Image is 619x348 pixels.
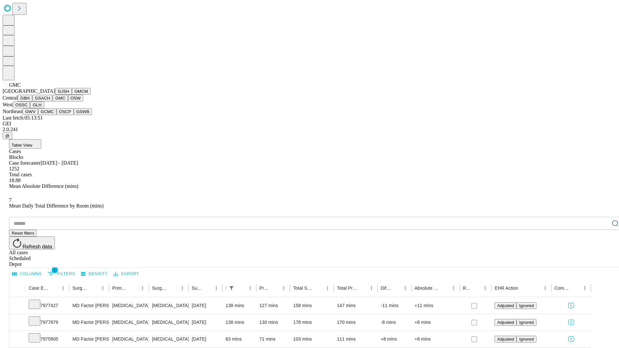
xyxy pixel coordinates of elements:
span: Central [3,95,18,101]
button: Menu [449,284,458,293]
div: 71 mins [260,331,287,347]
div: +8 mins [415,314,457,331]
button: Sort [472,284,481,293]
button: Adjusted [495,319,516,326]
span: Refresh data [23,244,52,249]
div: 178 mins [293,314,330,331]
span: GMC [9,82,21,88]
span: Mean Absolute Difference (mins) [9,183,78,189]
button: Sort [392,284,401,293]
div: 147 mins [337,297,374,314]
div: 127 mins [260,297,287,314]
button: GMC [53,95,68,101]
span: 18.88 [9,178,21,183]
button: Refresh data [9,237,55,249]
span: West [3,102,13,107]
button: Menu [59,284,68,293]
span: @ [5,133,10,138]
button: GWV [23,108,38,115]
button: Sort [237,284,246,293]
span: Total cases [9,172,32,177]
button: Menu [323,284,332,293]
div: -11 mins [381,297,408,314]
button: Sort [129,284,138,293]
div: 7977879 [29,314,66,331]
span: [DATE] - [DATE] [41,160,78,166]
button: Reset filters [9,230,37,237]
button: Sort [203,284,212,293]
button: Menu [580,284,589,293]
div: 138 mins [226,314,253,331]
button: Menu [98,284,107,293]
div: [MEDICAL_DATA] [152,314,185,331]
button: Sort [358,284,367,293]
button: GSWB [74,108,92,115]
div: [MEDICAL_DATA] [112,314,145,331]
button: GCMC [38,108,56,115]
button: Select columns [11,269,44,279]
div: +8 mins [415,331,457,347]
div: MD Factor [PERSON_NAME] [73,314,106,331]
div: 1 active filter [227,284,236,293]
button: GBH [18,95,32,101]
button: Ignored [516,336,536,343]
button: Export [112,269,141,279]
button: Sort [89,284,98,293]
button: OSW [68,95,84,101]
div: Resolved in EHR [463,285,471,291]
div: Absolute Difference [415,285,439,291]
div: [MEDICAL_DATA] [112,331,145,347]
button: GMCM [72,88,91,95]
span: Case forecaster [9,160,41,166]
div: 103 mins [293,331,330,347]
div: GEI [3,121,616,127]
button: Menu [481,284,490,293]
button: Sort [314,284,323,293]
div: Surgery Name [152,285,168,291]
span: Mean Daily Total Difference by Room (mins) [9,203,103,208]
div: 2.0.241 [3,127,616,132]
button: Menu [541,284,550,293]
div: 7975805 [29,331,66,347]
span: Ignored [519,320,534,325]
button: Expand [13,317,22,328]
div: Surgery Date [192,285,202,291]
button: Menu [178,284,187,293]
div: 7977427 [29,297,66,314]
button: OSSC [13,101,30,108]
button: GSACH [32,95,53,101]
div: 111 mins [337,331,374,347]
div: Comments [555,285,571,291]
div: MD Factor [PERSON_NAME] [73,297,106,314]
button: GJSH [55,88,72,95]
span: Reset filters [12,231,34,236]
div: EHR Action [495,285,518,291]
button: Expand [13,334,22,345]
div: +11 mins [415,297,457,314]
button: Menu [212,284,221,293]
button: OSCP [56,108,74,115]
div: 158 mins [293,297,330,314]
span: 1 [52,267,58,273]
span: Ignored [519,337,534,342]
div: [DATE] [192,314,219,331]
span: Adjusted [497,337,514,342]
div: Total Predicted Duration [337,285,357,291]
button: Table View [9,139,41,149]
button: Menu [367,284,376,293]
div: Total Scheduled Duration [293,285,313,291]
div: [MEDICAL_DATA] [112,297,145,314]
div: Difference [381,285,391,291]
span: Northeast [3,109,23,114]
span: 1252 [9,166,19,171]
button: Menu [279,284,288,293]
span: Adjusted [497,303,514,308]
div: 63 mins [226,331,253,347]
span: [GEOGRAPHIC_DATA] [3,88,55,94]
span: 7 [9,197,12,203]
div: 170 mins [337,314,374,331]
button: Sort [50,284,59,293]
div: Predicted In Room Duration [260,285,270,291]
div: [MEDICAL_DATA] [152,297,185,314]
div: [DATE] [192,331,219,347]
